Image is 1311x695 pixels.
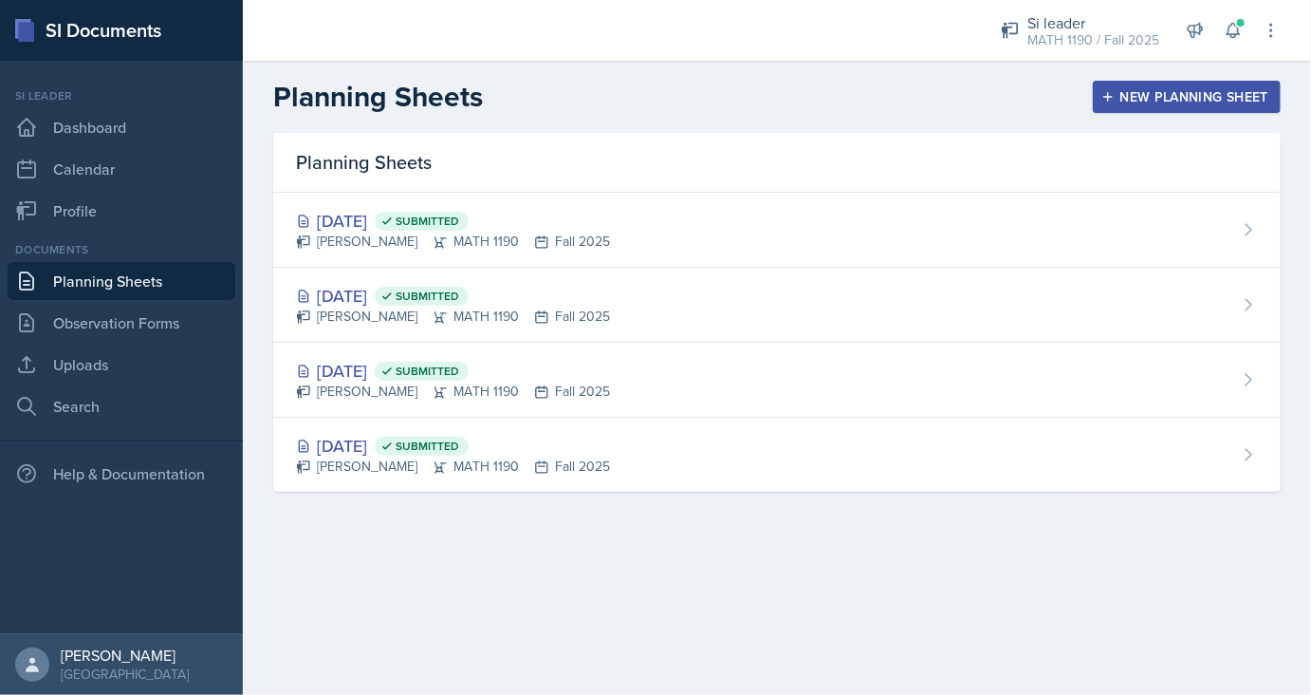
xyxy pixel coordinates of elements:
[296,307,610,327] div: [PERSON_NAME] MATH 1190 Fall 2025
[296,433,610,459] div: [DATE]
[8,455,235,493] div: Help & Documentation
[8,150,235,188] a: Calendar
[396,439,459,454] span: Submitted
[296,457,610,477] div: [PERSON_NAME] MATH 1190 Fall 2025
[8,192,235,230] a: Profile
[273,268,1281,343] a: [DATE] Submitted [PERSON_NAME]MATH 1190Fall 2025
[8,241,235,258] div: Documents
[1027,30,1159,50] div: MATH 1190 / Fall 2025
[396,289,459,304] span: Submitted
[273,343,1281,418] a: [DATE] Submitted [PERSON_NAME]MATH 1190Fall 2025
[8,262,235,300] a: Planning Sheets
[273,418,1281,492] a: [DATE] Submitted [PERSON_NAME]MATH 1190Fall 2025
[273,193,1281,268] a: [DATE] Submitted [PERSON_NAME]MATH 1190Fall 2025
[8,387,235,425] a: Search
[296,208,610,234] div: [DATE]
[8,304,235,342] a: Observation Forms
[1105,89,1268,104] div: New Planning Sheet
[61,665,189,684] div: [GEOGRAPHIC_DATA]
[8,87,235,104] div: Si leader
[396,364,459,379] span: Submitted
[296,283,610,309] div: [DATE]
[296,358,610,384] div: [DATE]
[396,214,459,229] span: Submitted
[273,80,483,114] h2: Planning Sheets
[1093,81,1281,113] button: New Planning Sheet
[1027,11,1159,34] div: Si leader
[296,232,610,252] div: [PERSON_NAME] MATH 1190 Fall 2025
[8,346,235,384] a: Uploads
[8,108,235,146] a: Dashboard
[273,133,1281,193] div: Planning Sheets
[296,382,610,402] div: [PERSON_NAME] MATH 1190 Fall 2025
[61,646,189,665] div: [PERSON_NAME]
